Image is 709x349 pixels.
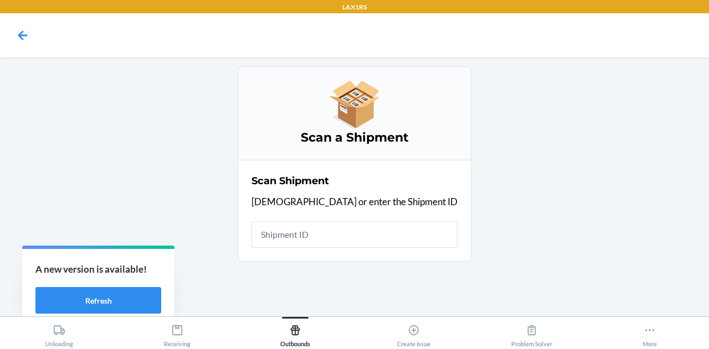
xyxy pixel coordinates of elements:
div: Receiving [164,320,191,347]
input: Shipment ID [251,221,458,248]
button: Outbounds [237,317,354,347]
button: Receiving [118,317,236,347]
h2: Scan Shipment [251,174,329,188]
p: A new version is available! [35,262,161,277]
div: Problem Solver [511,320,552,347]
div: More [643,320,657,347]
h3: Scan a Shipment [251,129,458,147]
button: More [591,317,709,347]
button: Create Issue [354,317,472,347]
div: Outbounds [280,320,310,347]
button: Problem Solver [472,317,590,347]
div: Create Issue [397,320,430,347]
div: Unloading [45,320,73,347]
p: LAX1RS [342,2,367,12]
button: Refresh [35,287,161,314]
p: [DEMOGRAPHIC_DATA] or enter the Shipment ID [251,195,458,209]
